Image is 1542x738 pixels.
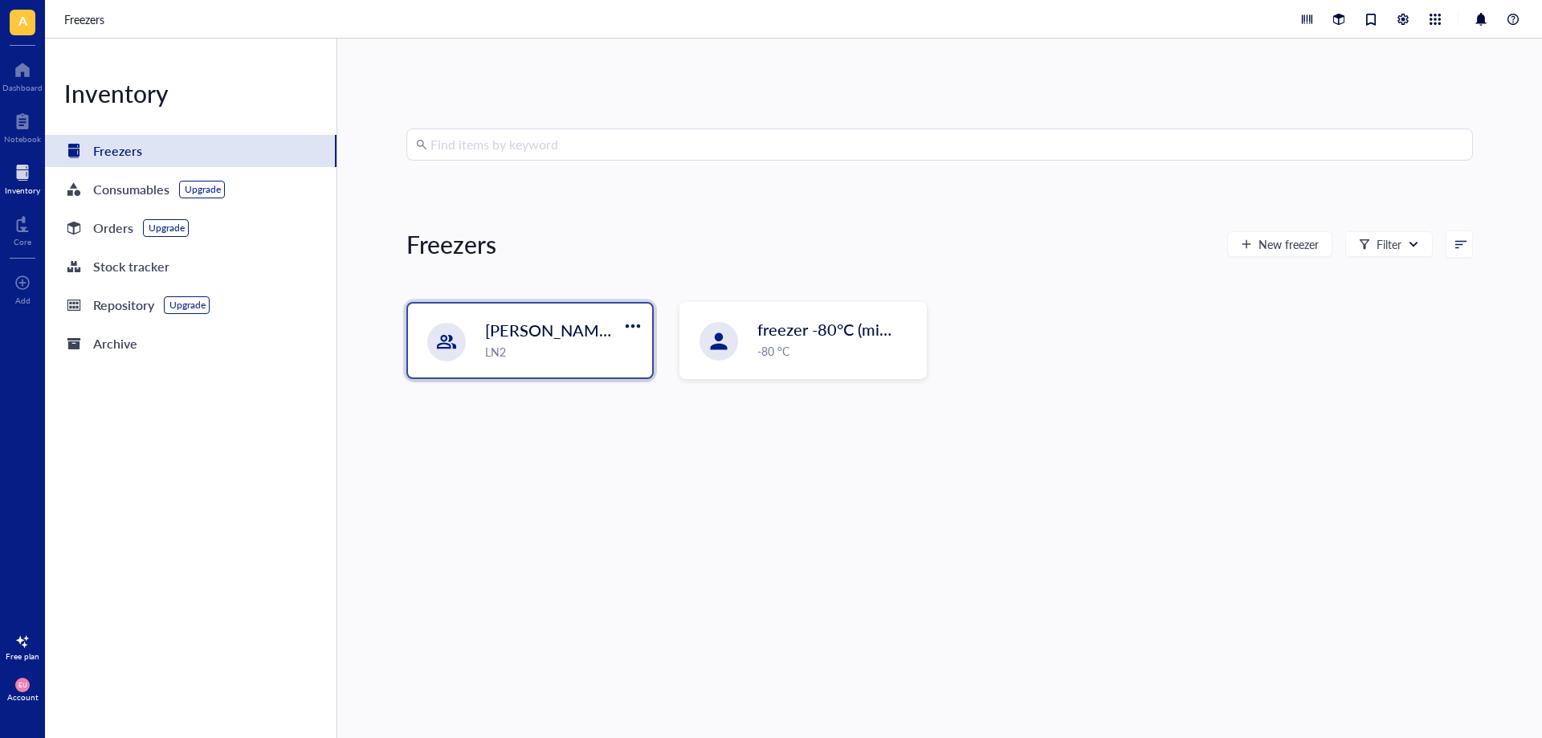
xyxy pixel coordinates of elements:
div: LN2 [485,343,642,361]
div: Consumables [93,178,169,201]
a: ConsumablesUpgrade [45,173,337,206]
a: Stock tracker [45,251,337,283]
div: Repository [93,294,154,316]
div: Inventory [45,77,337,109]
div: Archive [93,332,137,355]
a: Inventory [5,160,40,195]
div: Free plan [6,651,39,661]
div: Freezers [93,140,142,162]
a: OrdersUpgrade [45,212,337,244]
div: Upgrade [169,299,206,312]
div: -80 °C [757,342,916,360]
a: Core [14,211,31,247]
div: Upgrade [149,222,185,234]
span: [PERSON_NAME] freezer [485,319,668,341]
div: Filter [1377,235,1401,253]
a: RepositoryUpgrade [45,289,337,321]
span: A [18,10,27,31]
a: Freezers [45,135,337,167]
button: New freezer [1227,231,1332,257]
div: Freezers [406,228,496,260]
span: New freezer [1258,238,1319,251]
div: Inventory [5,186,40,195]
div: Dashboard [2,83,43,92]
div: Core [14,237,31,247]
div: Stock tracker [93,255,169,278]
div: Notebook [4,134,41,144]
span: freezer -80°C (middle) [757,318,914,340]
div: Account [7,692,39,702]
div: Add [15,296,31,305]
span: EU [18,681,27,688]
a: Archive [45,328,337,360]
a: Dashboard [2,57,43,92]
a: Notebook [4,108,41,144]
div: Orders [93,217,133,239]
div: Upgrade [185,183,221,196]
a: Freezers [64,10,108,28]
